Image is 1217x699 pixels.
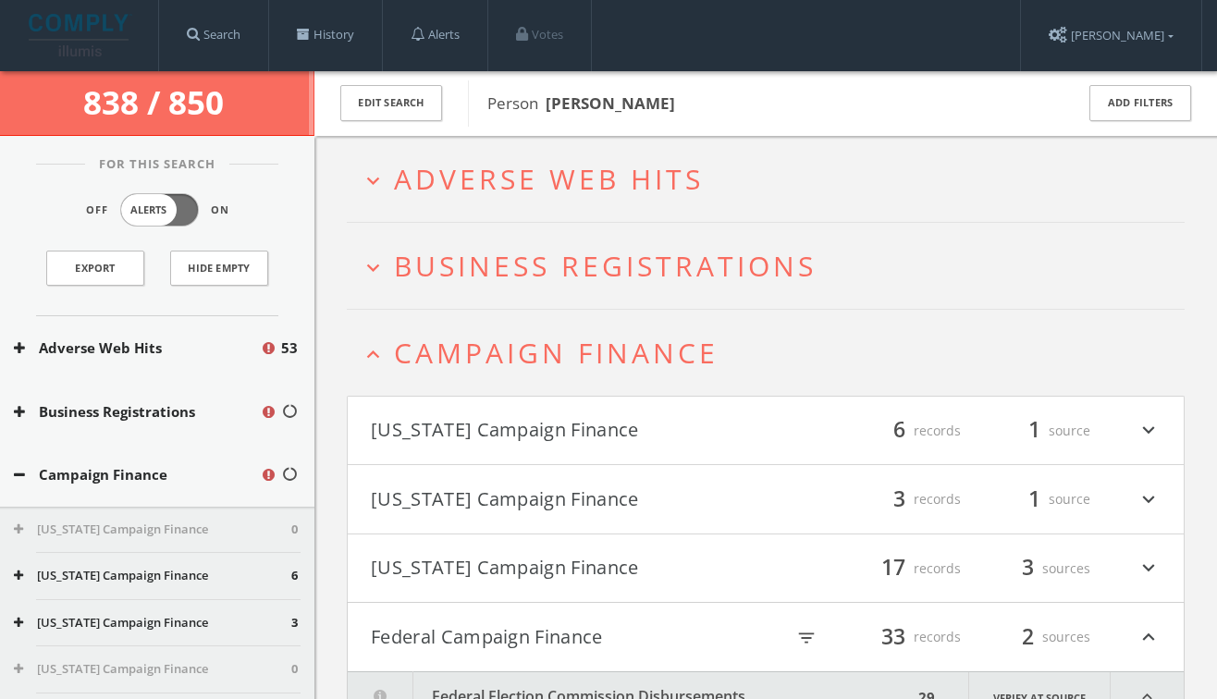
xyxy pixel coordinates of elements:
[487,92,675,114] span: Person
[14,337,260,359] button: Adverse Web Hits
[291,614,298,632] span: 3
[850,415,961,447] div: records
[979,553,1090,584] div: sources
[979,484,1090,515] div: source
[86,202,108,218] span: Off
[83,80,231,124] span: 838 / 850
[1137,484,1161,515] i: expand_more
[14,614,291,632] button: [US_STATE] Campaign Finance
[1020,483,1049,515] span: 1
[394,334,719,372] span: Campaign Finance
[371,621,766,653] button: Federal Campaign Finance
[371,415,766,447] button: [US_STATE] Campaign Finance
[14,660,291,679] button: [US_STATE] Campaign Finance
[29,14,132,56] img: illumis
[14,464,260,485] button: Campaign Finance
[394,160,704,198] span: Adverse Web Hits
[1014,552,1042,584] span: 3
[211,202,229,218] span: On
[873,552,914,584] span: 17
[850,621,961,653] div: records
[361,255,386,280] i: expand_more
[371,553,766,584] button: [US_STATE] Campaign Finance
[170,251,268,286] button: Hide Empty
[1137,553,1161,584] i: expand_more
[885,414,914,447] span: 6
[14,567,291,585] button: [US_STATE] Campaign Finance
[873,620,914,653] span: 33
[1014,620,1042,653] span: 2
[361,342,386,367] i: expand_less
[1020,414,1049,447] span: 1
[14,401,260,423] button: Business Registrations
[361,168,386,193] i: expand_more
[291,567,298,585] span: 6
[361,251,1185,281] button: expand_moreBusiness Registrations
[885,483,914,515] span: 3
[361,164,1185,194] button: expand_moreAdverse Web Hits
[546,92,675,114] b: [PERSON_NAME]
[281,337,298,359] span: 53
[14,521,291,539] button: [US_STATE] Campaign Finance
[394,247,817,285] span: Business Registrations
[361,337,1185,368] button: expand_lessCampaign Finance
[371,484,766,515] button: [US_STATE] Campaign Finance
[1137,621,1161,653] i: expand_less
[46,251,144,286] a: Export
[850,553,961,584] div: records
[291,660,298,679] span: 0
[979,621,1090,653] div: sources
[85,155,229,174] span: For This Search
[979,415,1090,447] div: source
[1089,85,1191,121] button: Add Filters
[850,484,961,515] div: records
[291,521,298,539] span: 0
[796,628,817,648] i: filter_list
[1137,415,1161,447] i: expand_more
[340,85,442,121] button: Edit Search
